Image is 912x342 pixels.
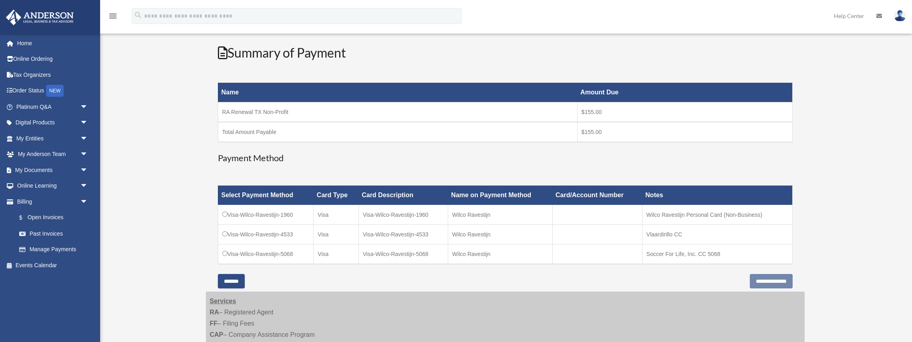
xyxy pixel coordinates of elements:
[218,186,314,205] th: Select Payment Method
[6,146,100,162] a: My Anderson Teamarrow_drop_down
[46,85,64,97] div: NEW
[11,210,92,226] a: $Open Invoices
[108,14,118,21] a: menu
[314,186,358,205] th: Card Type
[80,130,96,147] span: arrow_drop_down
[210,309,219,316] strong: RA
[108,11,118,21] i: menu
[552,186,642,205] th: Card/Account Number
[448,205,552,225] td: Wilco Ravestijn
[218,225,314,244] td: Visa-Wilco-Ravestijn-4533
[314,244,358,264] td: Visa
[11,242,96,258] a: Manage Payments
[642,186,792,205] th: Notes
[210,331,223,338] strong: CAP
[6,162,100,178] a: My Documentsarrow_drop_down
[11,226,96,242] a: Past Invoices
[210,298,236,304] strong: Services
[6,115,100,131] a: Digital Productsarrow_drop_down
[4,10,76,25] img: Anderson Advisors Platinum Portal
[642,244,792,264] td: Soccer For Life, Inc. CC 5068
[448,225,552,244] td: Wilco Ravestijn
[134,11,143,20] i: search
[80,178,96,194] span: arrow_drop_down
[577,83,792,102] th: Amount Due
[6,67,100,83] a: Tax Organizers
[210,320,218,327] strong: FF
[6,194,96,210] a: Billingarrow_drop_down
[80,162,96,178] span: arrow_drop_down
[894,10,906,22] img: User Pic
[358,186,448,205] th: Card Description
[24,213,28,223] span: $
[218,102,577,122] td: RA Renewal TX Non-Profit
[314,225,358,244] td: Visa
[80,115,96,131] span: arrow_drop_down
[218,83,577,102] th: Name
[6,178,100,194] a: Online Learningarrow_drop_down
[358,225,448,244] td: Visa-Wilco-Ravestijn-4533
[218,205,314,225] td: Visa-Wilco-Ravestijn-1960
[6,35,100,51] a: Home
[642,225,792,244] td: Vlaardirillo CC
[448,244,552,264] td: Wilco Ravestijn
[448,186,552,205] th: Name on Payment Method
[80,194,96,210] span: arrow_drop_down
[314,205,358,225] td: Visa
[358,244,448,264] td: Visa-Wilco-Ravestijn-5068
[577,122,792,142] td: $155.00
[6,130,100,146] a: My Entitiesarrow_drop_down
[358,205,448,225] td: Visa-Wilco-Ravestijn-1960
[218,122,577,142] td: Total Amount Payable
[6,51,100,67] a: Online Ordering
[218,152,793,164] h3: Payment Method
[6,257,100,273] a: Events Calendar
[80,99,96,115] span: arrow_drop_down
[6,99,100,115] a: Platinum Q&Aarrow_drop_down
[218,244,314,264] td: Visa-Wilco-Ravestijn-5068
[218,44,793,62] h2: Summary of Payment
[80,146,96,163] span: arrow_drop_down
[642,205,792,225] td: Wilco Ravestijn Personal Card (Non-Business)
[577,102,792,122] td: $155.00
[6,83,100,99] a: Order StatusNEW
